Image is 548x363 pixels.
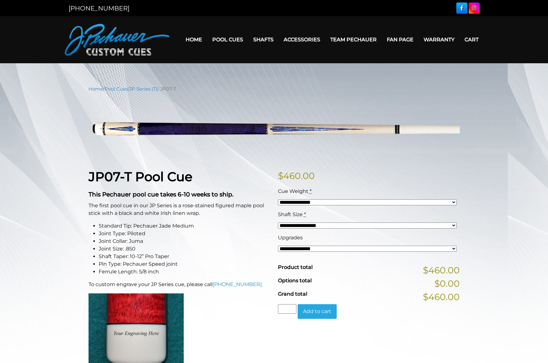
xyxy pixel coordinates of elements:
li: Joint Collar: Juma [99,237,270,245]
strong: This Pechauer pool cue takes 6-10 weeks to ship. [89,191,234,198]
span: Options total [278,277,312,284]
p: To custom engrave your JP Series cue, please call [89,281,270,288]
li: Ferrule Length: 5/8 inch [99,268,270,276]
strong: JP07-T Pool Cue [89,169,192,184]
span: $460.00 [423,290,460,304]
span: Shaft Size [278,211,303,217]
a: Fan Page [382,31,419,48]
a: Team Pechauer [325,31,382,48]
bdi: 460.00 [278,170,315,181]
a: [PHONE_NUMBER]. [213,281,263,287]
a: [PHONE_NUMBER] [69,4,129,12]
abbr: required [304,211,306,217]
span: Upgrades [278,235,303,241]
a: Home [181,31,207,48]
a: Pool Cues [207,31,248,48]
span: $0.00 [434,277,460,290]
a: Home [89,86,103,92]
img: Pechauer Custom Cues [65,24,169,56]
nav: Breadcrumb [89,86,460,92]
li: Joint Size: .850 [99,245,270,253]
a: Pool Cues [105,86,128,92]
span: Product total [278,264,313,270]
span: Grand total [278,291,307,297]
span: $ [278,170,283,181]
li: Standard Tip: Pechauer Jade Medium [99,222,270,230]
p: The first pool cue in our JP Series is a rose-stained figured maple pool stick with a black and w... [89,202,270,217]
img: jp07-T.png [89,97,460,159]
a: Warranty [419,31,459,48]
span: Cue Weight [278,188,308,194]
abbr: required [310,188,312,194]
li: Pin Type: Pechauer Speed joint [99,260,270,268]
span: $460.00 [423,264,460,277]
a: Cart [459,31,484,48]
li: Shaft Taper: 10-12” Pro Taper [99,253,270,260]
input: Product quantity [278,304,296,314]
button: Add to cart [298,304,337,319]
a: JP Series (T) [129,86,157,92]
a: Shafts [248,31,279,48]
a: Accessories [279,31,325,48]
li: Joint Type: Piloted [99,230,270,237]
